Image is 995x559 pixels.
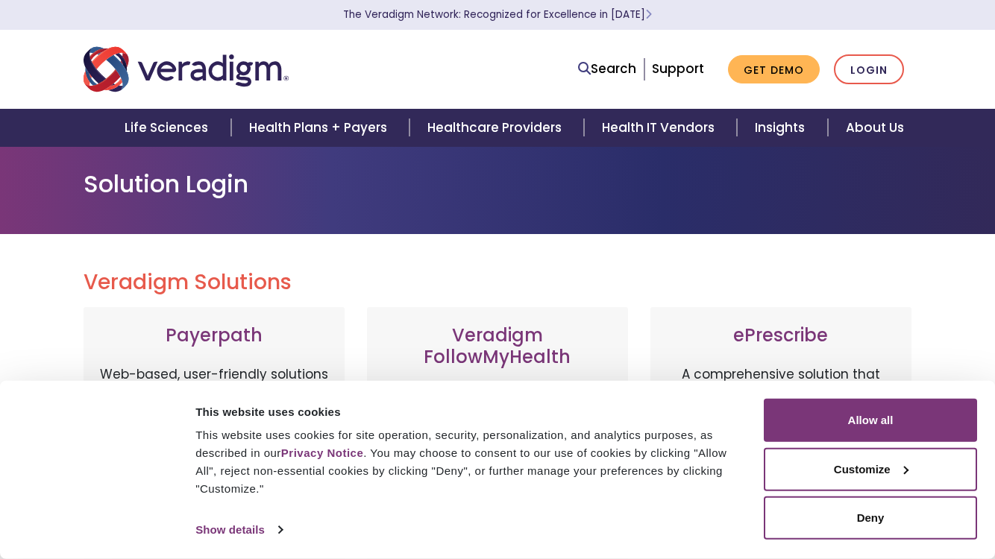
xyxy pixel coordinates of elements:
a: Show details [195,519,282,541]
a: Get Demo [728,55,820,84]
img: Veradigm logo [84,45,289,94]
h2: Veradigm Solutions [84,270,911,295]
span: Learn More [645,7,652,22]
h3: Payerpath [98,325,330,347]
a: Healthcare Providers [409,109,584,147]
a: The Veradigm Network: Recognized for Excellence in [DATE]Learn More [343,7,652,22]
a: Health IT Vendors [584,109,737,147]
h3: Veradigm FollowMyHealth [382,325,613,368]
a: Support [652,60,704,78]
a: About Us [828,109,922,147]
h3: ePrescribe [665,325,897,347]
button: Allow all [764,399,977,442]
div: This website uses cookies [195,402,747,420]
a: Login [834,54,904,85]
a: Insights [737,109,827,147]
a: Health Plans + Payers [231,109,409,147]
a: Life Sciences [107,109,230,147]
h1: Solution Login [84,170,911,198]
a: Privacy Notice [281,446,363,459]
button: Customize [764,447,977,490]
button: Deny [764,496,977,540]
div: This website uses cookies for site operation, security, personalization, and analytics purposes, ... [195,426,747,498]
a: Search [578,59,636,79]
